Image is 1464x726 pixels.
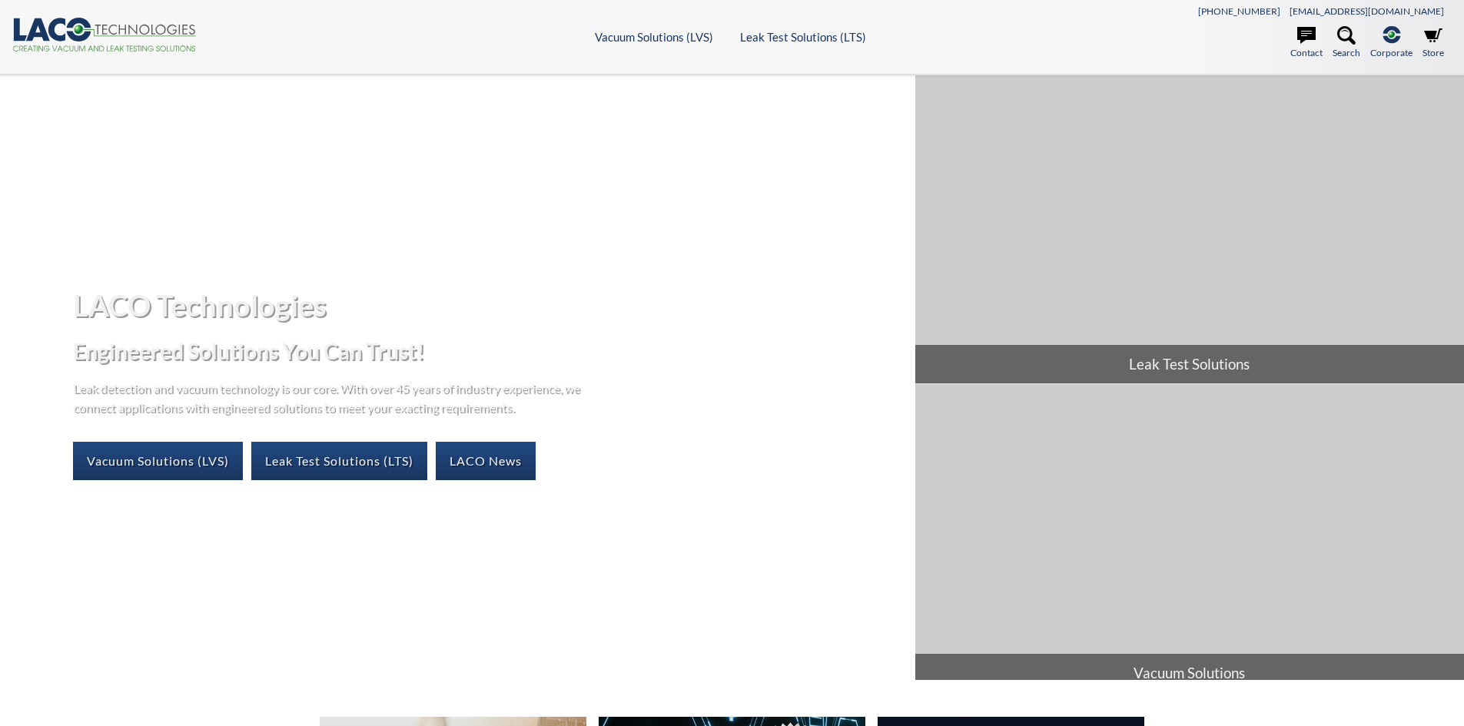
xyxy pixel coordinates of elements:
a: [EMAIL_ADDRESS][DOMAIN_NAME] [1290,5,1444,17]
a: Vacuum Solutions (LVS) [595,30,713,44]
a: Leak Test Solutions (LTS) [740,30,866,44]
span: Corporate [1370,45,1413,60]
a: [PHONE_NUMBER] [1198,5,1280,17]
h2: Engineered Solutions You Can Trust! [73,337,902,366]
a: Contact [1290,26,1323,60]
a: Vacuum Solutions [915,384,1464,692]
a: Store [1423,26,1444,60]
span: Leak Test Solutions [915,345,1464,383]
a: LACO News [436,442,536,480]
a: Vacuum Solutions (LVS) [73,442,243,480]
a: Search [1333,26,1360,60]
a: Leak Test Solutions [915,75,1464,383]
span: Vacuum Solutions [915,654,1464,692]
h1: LACO Technologies [73,287,902,324]
p: Leak detection and vacuum technology is our core. With over 45 years of industry experience, we c... [73,378,588,417]
a: Leak Test Solutions (LTS) [251,442,427,480]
